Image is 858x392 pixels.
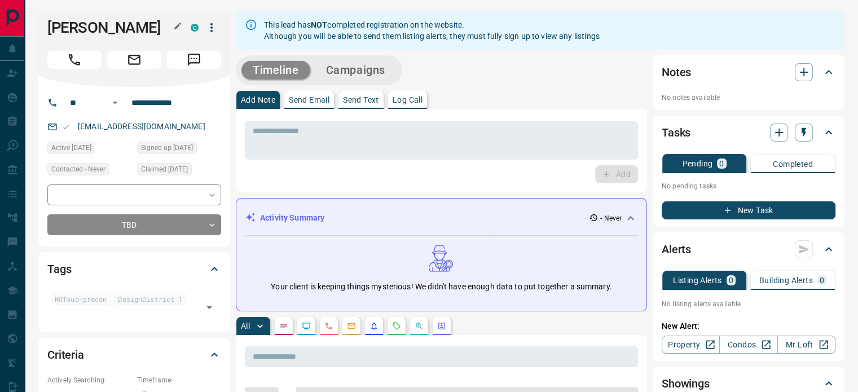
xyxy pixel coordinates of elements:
div: Thu Sep 30 2021 [137,163,221,179]
div: Tags [47,256,221,283]
h2: Notes [662,63,691,81]
p: Timeframe: [137,375,221,385]
span: Call [47,51,102,69]
p: 0 [729,276,733,284]
p: All [241,322,250,330]
svg: Email Valid [62,123,70,131]
p: Log Call [393,96,423,104]
button: Timeline [241,61,310,80]
span: Message [167,51,221,69]
strong: NOT [311,20,327,29]
div: This lead has completed registration on the website. Although you will be able to send them listi... [264,15,600,46]
p: New Alert: [662,320,835,332]
svg: Opportunities [415,321,424,331]
h2: Tags [47,260,71,278]
p: Activity Summary [260,212,324,224]
span: Email [107,51,161,69]
a: [EMAIL_ADDRESS][DOMAIN_NAME] [78,122,205,131]
p: - Never [600,213,622,223]
button: New Task [662,201,835,219]
p: Pending [682,160,712,168]
div: Tasks [662,119,835,146]
p: Listing Alerts [673,276,722,284]
span: Active [DATE] [51,142,91,153]
h2: Criteria [47,346,84,364]
p: Building Alerts [759,276,813,284]
p: No pending tasks [662,178,835,195]
div: Notes [662,59,835,86]
a: Condos [719,336,777,354]
p: Add Note [241,96,275,104]
svg: Calls [324,321,333,331]
p: Actively Searching: [47,375,131,385]
h2: Tasks [662,124,690,142]
div: Criteria [47,341,221,368]
p: Completed [773,160,813,168]
svg: Notes [279,321,288,331]
span: Contacted - Never [51,164,105,175]
p: Send Text [343,96,379,104]
p: 0 [820,276,824,284]
h2: Alerts [662,240,691,258]
svg: Requests [392,321,401,331]
p: Your client is keeping things mysterious! We didn't have enough data to put together a summary. [271,281,611,293]
svg: Emails [347,321,356,331]
svg: Lead Browsing Activity [302,321,311,331]
svg: Agent Actions [437,321,446,331]
span: Signed up [DATE] [141,142,193,153]
div: Alerts [662,236,835,263]
button: Open [201,299,217,315]
div: Thu Sep 30 2021 [47,142,131,157]
div: TBD [47,214,221,235]
a: Mr.Loft [777,336,835,354]
div: Activity Summary- Never [245,208,637,228]
p: No listing alerts available [662,299,835,309]
div: Thu Sep 30 2021 [137,142,221,157]
div: condos.ca [191,24,199,32]
button: Open [108,96,122,109]
a: Property [662,336,720,354]
h1: [PERSON_NAME] [47,19,174,37]
svg: Listing Alerts [369,321,379,331]
p: 0 [719,160,724,168]
p: No notes available [662,93,835,103]
p: Send Email [289,96,329,104]
span: Claimed [DATE] [141,164,188,175]
button: Campaigns [315,61,397,80]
